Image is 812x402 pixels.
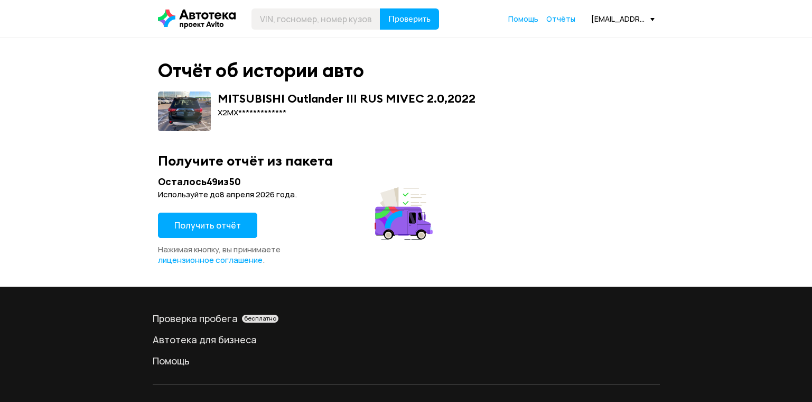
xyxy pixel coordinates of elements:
a: Помощь [508,14,538,24]
div: MITSUBISHI Outlander III RUS MIVEC 2.0 , 2022 [218,92,475,105]
div: Получите отчёт из пакета [158,152,655,169]
div: Отчёт об истории авто [158,59,364,82]
span: бесплатно [244,315,276,322]
a: Отчёты [546,14,575,24]
button: Получить отчёт [158,213,257,238]
span: Нажимая кнопку, вы принимаете . [158,244,281,266]
div: Осталось 49 из 50 [158,175,436,188]
span: Получить отчёт [174,220,241,231]
span: Проверить [388,15,431,23]
span: лицензионное соглашение [158,254,263,266]
button: Проверить [380,8,439,30]
a: Автотека для бизнеса [153,333,660,346]
a: Помощь [153,354,660,367]
div: [EMAIL_ADDRESS][DOMAIN_NAME] [591,14,655,24]
div: Проверка пробега [153,312,660,325]
a: Проверка пробегабесплатно [153,312,660,325]
a: лицензионное соглашение [158,255,263,266]
div: Используйте до 8 апреля 2026 года . [158,189,436,200]
input: VIN, госномер, номер кузова [251,8,380,30]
